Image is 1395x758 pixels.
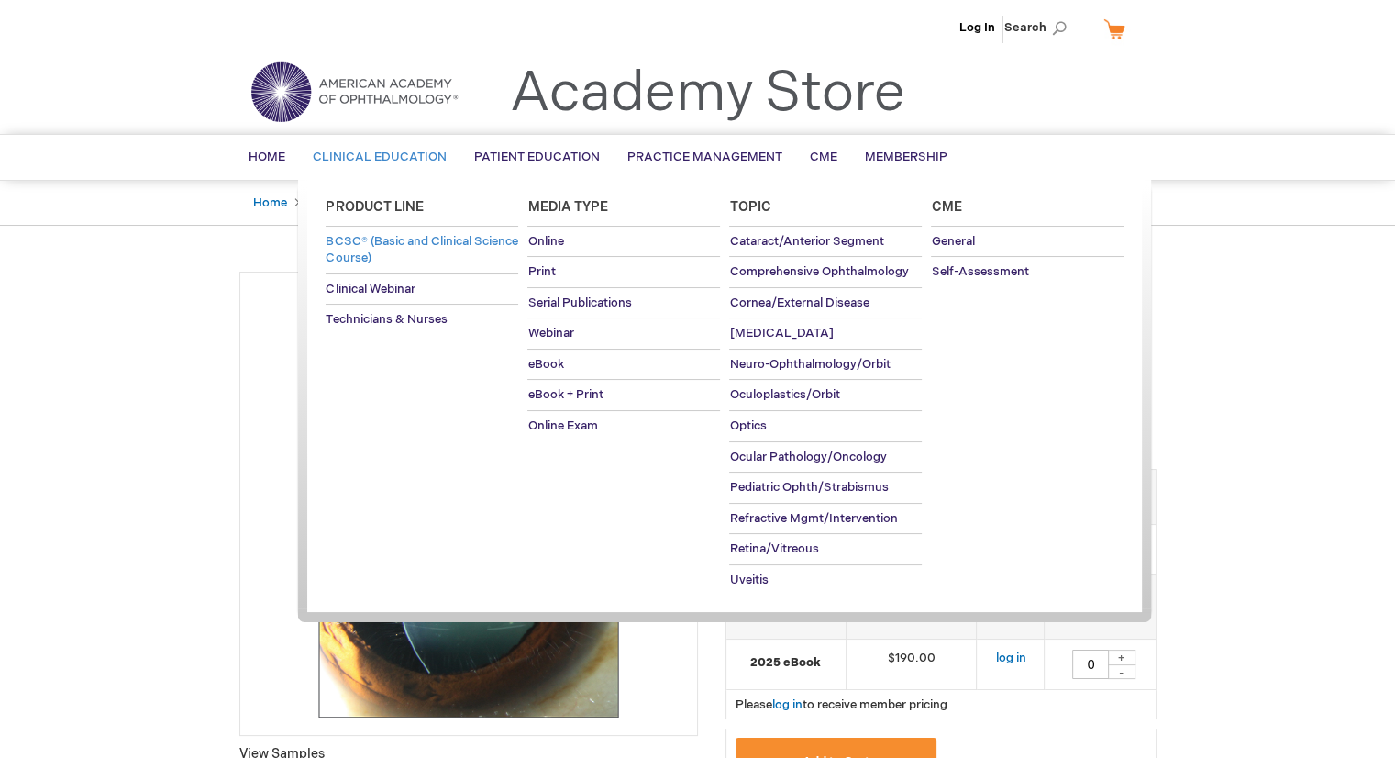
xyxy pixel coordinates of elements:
[810,150,837,164] span: CME
[865,150,947,164] span: Membership
[527,418,597,433] span: Online Exam
[729,541,818,556] span: Retina/Vitreous
[1108,650,1135,665] div: +
[729,295,869,310] span: Cornea/External Disease
[326,199,423,215] span: Product Line
[959,20,995,35] a: Log In
[527,295,631,310] span: Serial Publications
[527,264,555,279] span: Print
[846,639,977,689] td: $190.00
[527,326,573,340] span: Webinar
[729,480,888,495] span: Pediatric Ophth/Strabismus
[1072,650,1109,679] input: Qty
[729,264,908,279] span: Comprehensive Ophthalmology
[931,264,1028,279] span: Self-Assessment
[729,357,890,372] span: Neuro-Ophthalmology/Orbit
[510,61,905,127] a: Academy Store
[1004,9,1074,46] span: Search
[313,150,447,164] span: Clinical Education
[729,511,897,526] span: Refractive Mgmt/Intervention
[627,150,782,164] span: Practice Management
[249,150,285,164] span: Home
[253,195,287,210] a: Home
[729,234,883,249] span: Cataract/Anterior Segment
[527,357,563,372] span: eBook
[1108,664,1135,679] div: -
[729,199,770,215] span: Topic
[729,418,766,433] span: Optics
[474,150,600,164] span: Patient Education
[729,326,833,340] span: [MEDICAL_DATA]
[931,234,974,249] span: General
[249,282,688,720] img: Basic and Clinical Science Course, Section 09: Uveitis and Ocular Inflammation
[326,282,415,296] span: Clinical Webinar
[736,654,836,672] strong: 2025 eBook
[931,199,961,215] span: Cme
[527,199,607,215] span: Media Type
[995,651,1025,665] a: log in
[527,234,563,249] span: Online
[736,697,947,712] span: Please to receive member pricing
[326,234,517,266] span: BCSC® (Basic and Clinical Science Course)
[729,450,886,464] span: Ocular Pathology/Oncology
[729,573,768,587] span: Uveitis
[326,312,447,327] span: Technicians & Nurses
[527,387,603,402] span: eBook + Print
[772,697,803,712] a: log in
[729,387,839,402] span: Oculoplastics/Orbit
